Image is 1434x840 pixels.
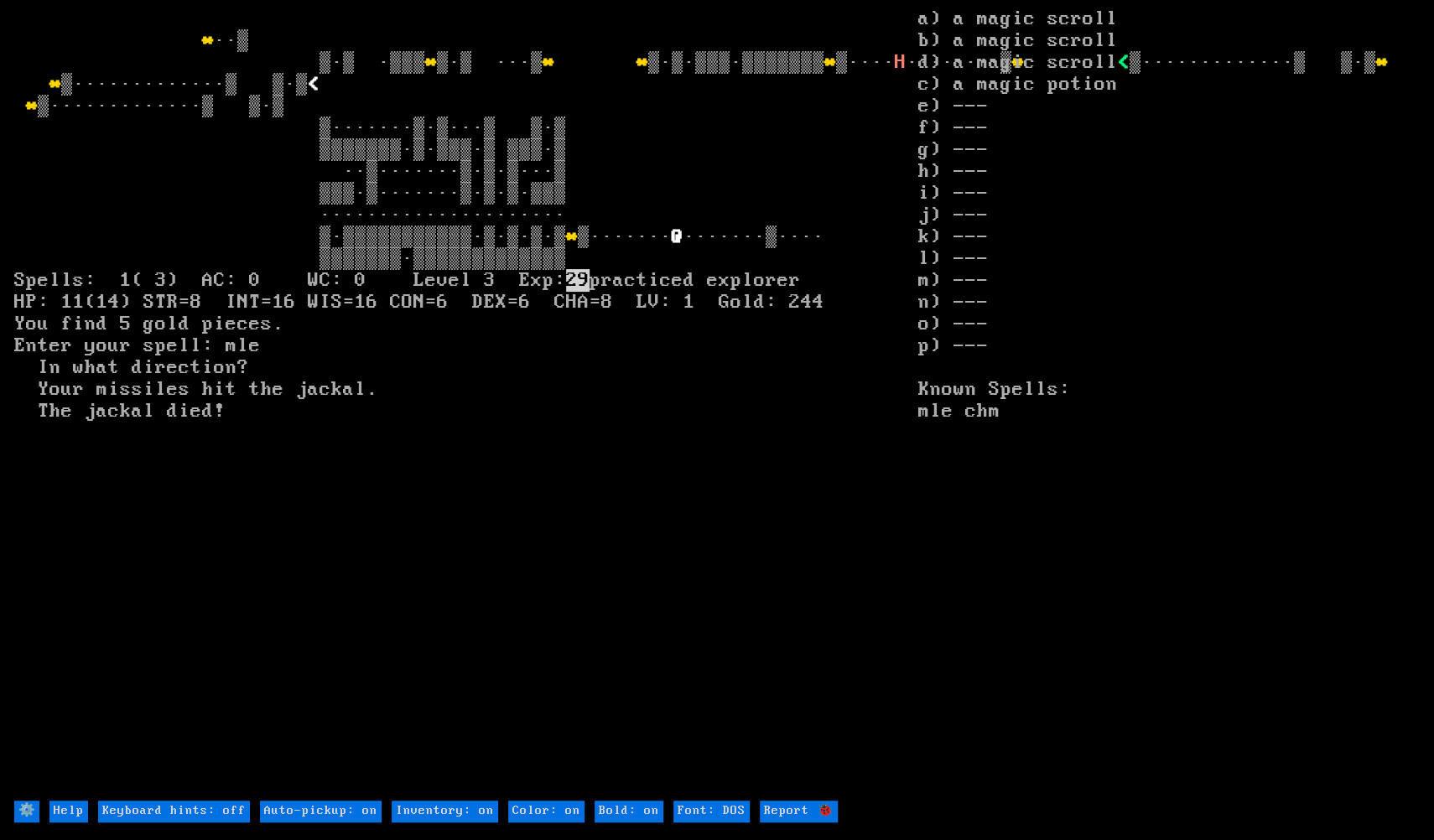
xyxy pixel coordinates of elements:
input: Font: DOS [673,801,750,822]
mark: 29 [566,269,590,292]
input: Inventory: on [392,801,498,822]
input: Report 🐞 [760,801,838,822]
input: Auto-pickup: on [260,801,382,822]
input: Help [49,801,88,822]
font: @ [672,226,683,248]
input: Keyboard hints: off [98,801,250,822]
input: ⚙️ [14,801,39,822]
larn: ··▒ ▒·▒ ·▒▒▒ ▒·▒ ···▒ ▒·▒·▒▒▒·▒▒▒▒▒▒▒ ▒···· ········▒ ▒·············▒ ▒·▒ ▒·············▒ ▒·▒ ▒··... [14,8,917,798]
font: H [895,51,907,74]
stats: a) a magic scroll b) a magic scroll d) a magic scroll c) a magic potion e) --- f) --- g) --- h) -... [917,8,1420,798]
font: < [308,73,320,96]
input: Color: on [508,801,585,822]
input: Bold: on [595,801,663,822]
